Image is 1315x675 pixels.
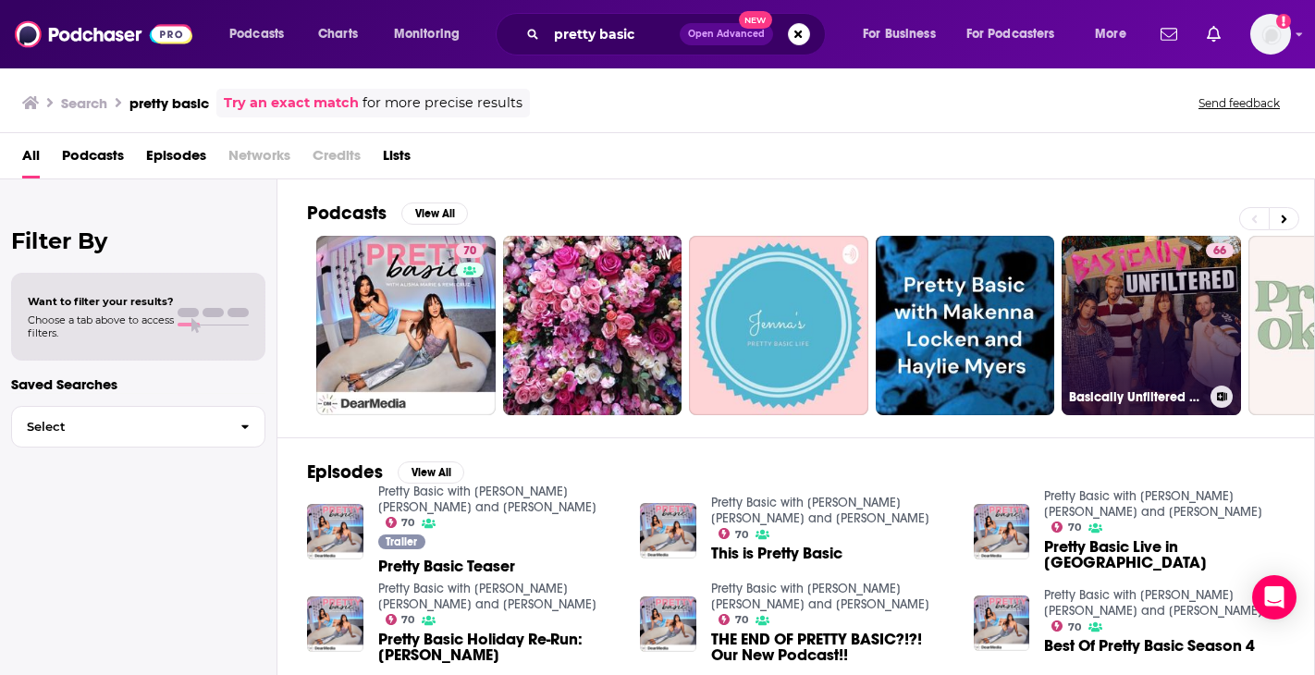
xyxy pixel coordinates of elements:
a: 70 [456,243,484,258]
a: 66 [1206,243,1234,258]
div: Search podcasts, credits, & more... [513,13,843,55]
span: Networks [228,141,290,178]
h2: Filter By [11,227,265,254]
a: 70 [386,517,415,528]
img: THE END OF PRETTY BASIC?!?! Our New Podcast!! [640,596,696,653]
span: for more precise results [363,92,522,114]
a: 70 [1051,522,1081,533]
a: Pretty Basic with Alisha Marie and Remi Cruz [1044,587,1262,619]
div: Open Intercom Messenger [1252,575,1297,620]
button: Select [11,406,265,448]
span: Choose a tab above to access filters. [28,313,174,339]
a: Pretty Basic Teaser [378,558,515,574]
a: Pretty Basic with Alisha Marie and Remi Cruz [378,484,596,515]
span: 66 [1213,242,1226,261]
span: More [1095,21,1126,47]
span: Trailer [386,536,417,547]
span: Credits [313,141,361,178]
svg: Add a profile image [1276,14,1291,29]
a: Pretty Basic with Alisha Marie and Remi Cruz [711,581,929,612]
span: 70 [735,531,748,539]
h2: Episodes [307,460,383,484]
button: View All [401,202,468,225]
button: open menu [954,19,1082,49]
a: 70 [719,528,748,539]
span: 70 [1068,523,1081,532]
span: Want to filter your results? [28,295,174,308]
button: View All [398,461,464,484]
span: Charts [318,21,358,47]
a: All [22,141,40,178]
button: open menu [1082,19,1149,49]
img: Pretty Basic Live in Tempe [974,504,1030,560]
span: 70 [401,616,414,624]
a: Lists [383,141,411,178]
a: PodcastsView All [307,202,468,225]
a: Charts [306,19,369,49]
h3: pretty basic [129,94,209,112]
a: 70 [719,614,748,625]
a: 70 [386,614,415,625]
img: Pretty Basic Holiday Re-Run: Meghan Trainor [307,596,363,653]
a: Try an exact match [224,92,359,114]
span: 70 [1068,623,1081,632]
span: Pretty Basic Live in [GEOGRAPHIC_DATA] [1044,539,1284,571]
p: Saved Searches [11,375,265,393]
input: Search podcasts, credits, & more... [547,19,680,49]
h3: Basically Unfiltered with Remi, [PERSON_NAME], [PERSON_NAME] and [PERSON_NAME] [1069,389,1203,405]
a: Pretty Basic Holiday Re-Run: Meghan Trainor [378,632,619,663]
button: Show profile menu [1250,14,1291,55]
img: Podchaser - Follow, Share and Rate Podcasts [15,17,192,52]
img: This is Pretty Basic [640,503,696,559]
button: Send feedback [1193,95,1285,111]
span: Logged in as jwong [1250,14,1291,55]
h2: Podcasts [307,202,387,225]
a: Episodes [146,141,206,178]
span: For Podcasters [966,21,1055,47]
button: open menu [216,19,308,49]
span: 70 [401,519,414,527]
a: THE END OF PRETTY BASIC?!?! Our New Podcast!! [711,632,952,663]
button: open menu [381,19,484,49]
img: User Profile [1250,14,1291,55]
a: Pretty Basic with Alisha Marie and Remi Cruz [378,581,596,612]
span: Podcasts [229,21,284,47]
span: 70 [463,242,476,261]
a: Best Of Pretty Basic Season 4 [1044,638,1255,654]
a: Podcasts [62,141,124,178]
a: Pretty Basic with Alisha Marie and Remi Cruz [1044,488,1262,520]
button: Open AdvancedNew [680,23,773,45]
span: Select [12,421,226,433]
a: 70 [1051,620,1081,632]
span: Monitoring [394,21,460,47]
span: For Business [863,21,936,47]
img: Best Of Pretty Basic Season 4 [974,595,1030,652]
span: 70 [735,616,748,624]
h3: Search [61,94,107,112]
a: EpisodesView All [307,460,464,484]
a: 70 [316,236,496,415]
span: Open Advanced [688,30,765,39]
span: Pretty Basic Holiday Re-Run: [PERSON_NAME] [378,632,619,663]
a: This is Pretty Basic [711,546,842,561]
a: 66Basically Unfiltered with Remi, [PERSON_NAME], [PERSON_NAME] and [PERSON_NAME] [1062,236,1241,415]
a: Show notifications dropdown [1199,18,1228,50]
a: Pretty Basic Live in Tempe [1044,539,1284,571]
a: Pretty Basic with Alisha Marie and Remi Cruz [711,495,929,526]
img: Pretty Basic Teaser [307,504,363,560]
a: Show notifications dropdown [1153,18,1185,50]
